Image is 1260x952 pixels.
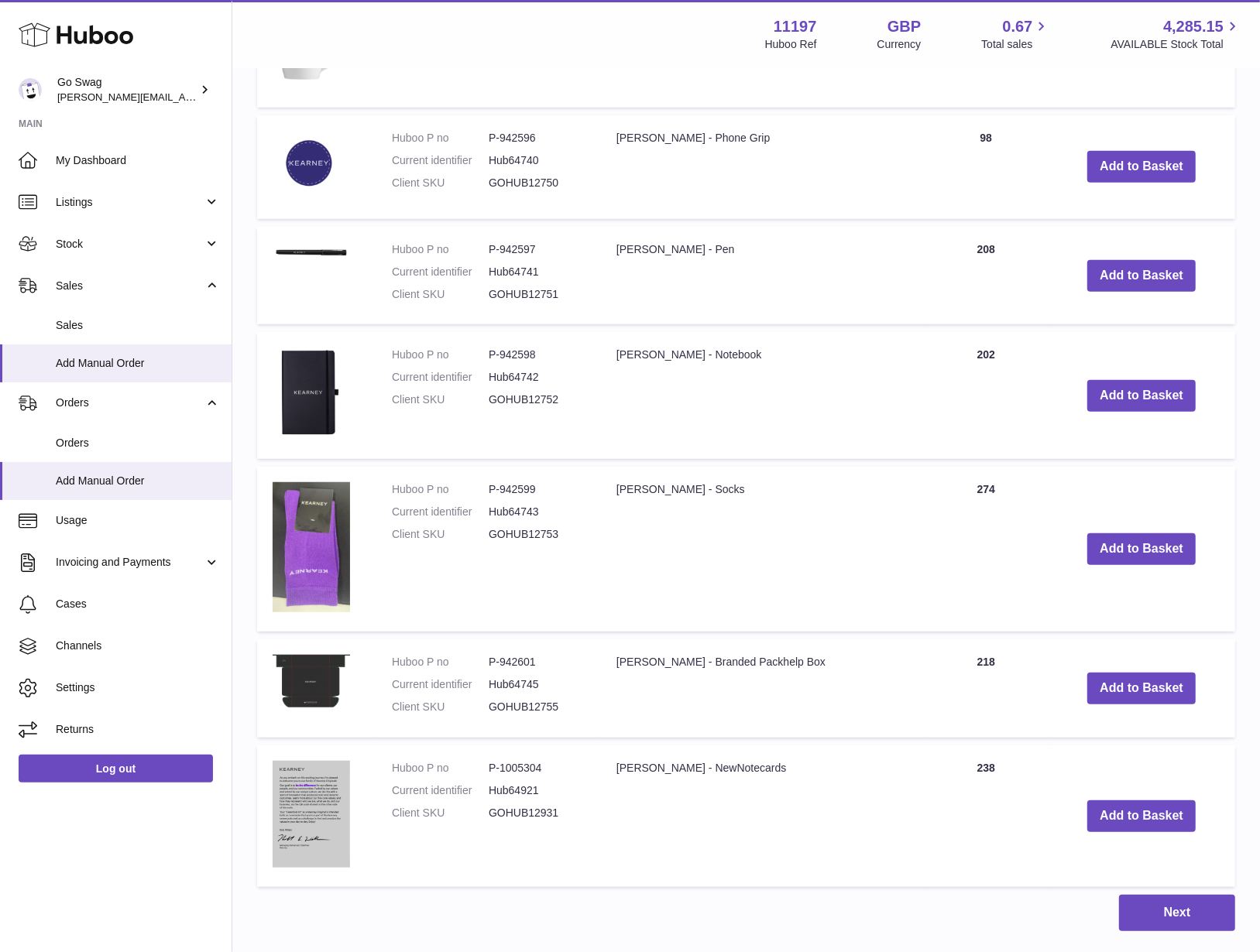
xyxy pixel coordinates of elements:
span: Total sales [981,37,1050,52]
dd: P-942597 [489,242,585,257]
span: Orders [56,436,220,450]
dd: Hub64741 [489,265,585,279]
strong: 11197 [774,16,817,37]
dd: Hub64740 [489,153,585,168]
span: Add Manual Order [56,356,220,371]
dt: Client SKU [392,806,489,820]
img: Kearney - Branded Packhelp Box [273,655,350,707]
span: Orders [56,396,204,410]
dt: Client SKU [392,392,489,407]
dt: Huboo P no [392,242,489,257]
span: Settings [56,680,220,695]
dt: Huboo P no [392,348,489,362]
dt: Huboo P no [392,761,489,776]
dt: Current identifier [392,370,489,385]
span: Add Manual Order [56,474,220,488]
button: Add to Basket [1087,800,1196,832]
dt: Huboo P no [392,655,489,669]
dd: GOHUB12753 [489,527,585,542]
span: My Dashboard [56,153,220,168]
a: Log out [19,755,213,782]
dd: Hub64745 [489,677,585,692]
dd: Hub64742 [489,370,585,385]
span: 4,285.15 [1163,16,1224,37]
img: Kearney - Notebook [273,348,350,440]
dd: P-942599 [489,482,585,497]
td: 98 [924,115,1048,219]
td: [PERSON_NAME] - Pen [601,227,924,325]
span: 0.67 [1003,16,1033,37]
span: Cases [56,597,220,611]
span: Usage [56,513,220,528]
img: leigh@goswag.com [19,78,42,101]
span: Channels [56,639,220,653]
button: Add to Basket [1087,151,1196,183]
button: Add to Basket [1087,260,1196,292]
dt: Client SKU [392,527,489,542]
span: Invoicing and Payments [56,555,204,570]
dd: GOHUB12752 [489,392,585,407]
dd: GOHUB12755 [489,700,585,714]
img: Kearney - Phone Grip [273,131,350,200]
button: Add to Basket [1087,380,1196,412]
div: Currency [877,37,922,52]
button: Next [1119,895,1235,931]
dd: P-1005304 [489,761,585,776]
dt: Huboo P no [392,131,489,146]
span: Sales [56,279,204,293]
dt: Client SKU [392,176,489,190]
dt: Current identifier [392,265,489,279]
td: [PERSON_NAME] - Phone Grip [601,115,924,219]
dd: Hub64743 [489,505,585,519]
dd: GOHUB12750 [489,176,585,190]
img: Kearney - NewNotecards [273,761,350,868]
dt: Client SKU [392,700,489,714]
td: [PERSON_NAME] - Socks [601,467,924,632]
dt: Current identifier [392,783,489,798]
td: 274 [924,467,1048,632]
dd: P-942598 [489,348,585,362]
dt: Huboo P no [392,482,489,497]
td: 218 [924,639,1048,738]
div: Huboo Ref [765,37,817,52]
dt: Client SKU [392,287,489,302]
span: AVAILABLE Stock Total [1111,37,1241,52]
dt: Current identifier [392,153,489,168]
a: 4,285.15 AVAILABLE Stock Total [1111,16,1241,52]
button: Add to Basket [1087,673,1196,704]
button: Add to Basket [1087,533,1196,565]
span: Stock [56,237,204,252]
dt: Current identifier [392,677,489,692]
img: Kearney - Pen [273,242,350,265]
td: [PERSON_NAME] - Branded Packhelp Box [601,639,924,738]
strong: GBP [887,16,921,37]
span: Listings [56,195,204,210]
span: Sales [56,318,220,333]
span: [PERSON_NAME][EMAIL_ADDRESS][DOMAIN_NAME] [57,91,311,103]
td: [PERSON_NAME] - NewNotecards [601,745,924,887]
td: 202 [924,332,1048,459]
td: 208 [924,227,1048,325]
dd: P-942601 [489,655,585,669]
dd: GOHUB12751 [489,287,585,302]
dt: Current identifier [392,505,489,519]
td: 238 [924,745,1048,887]
div: Go Swag [57,75,197,104]
span: Returns [56,722,220,737]
dd: P-942596 [489,131,585,146]
td: [PERSON_NAME] - Notebook [601,332,924,459]
dd: GOHUB12931 [489,806,585,820]
dd: Hub64921 [489,783,585,798]
a: 0.67 Total sales [981,16,1050,52]
img: Kearney - Socks [273,482,350,612]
